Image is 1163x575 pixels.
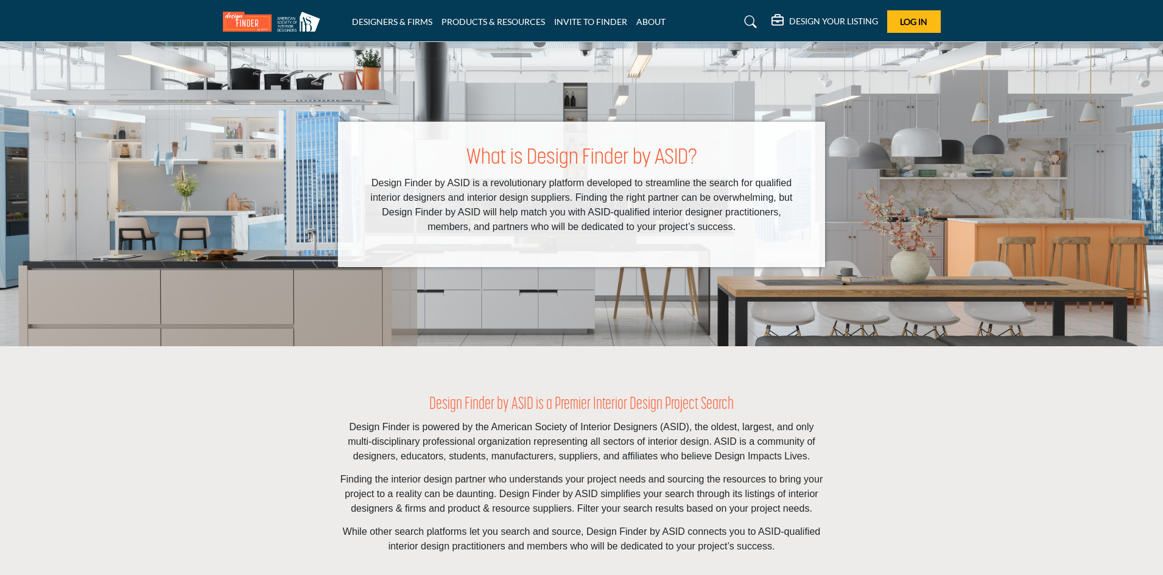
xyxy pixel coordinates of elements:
a: ABOUT [636,16,666,27]
span: Log In [900,16,927,27]
p: Finding the interior design partner who understands your project needs and sourcing the resources... [338,472,825,516]
h2: Design Finder by ASID is a Premier Interior Design Project Search [338,395,825,416]
button: Log In [887,10,941,33]
p: While other search platforms let you search and source, Design Finder by ASID connects you to ASI... [338,524,825,554]
div: DESIGN YOUR LISTING [771,15,878,29]
a: DESIGNERS & FIRMS [352,16,432,27]
a: INVITE TO FINDER [554,16,627,27]
a: PRODUCTS & RESOURCES [441,16,545,27]
a: Search [733,12,765,32]
h1: What is Design Finder by ASID? [362,146,801,172]
p: Design Finder by ASID is a revolutionary platform developed to streamline the search for qualifie... [362,176,801,234]
p: Design Finder is powered by the American Society of Interior Designers (ASID), the oldest, larges... [338,420,825,464]
img: Site Logo [223,12,326,32]
h5: DESIGN YOUR LISTING [789,16,878,27]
